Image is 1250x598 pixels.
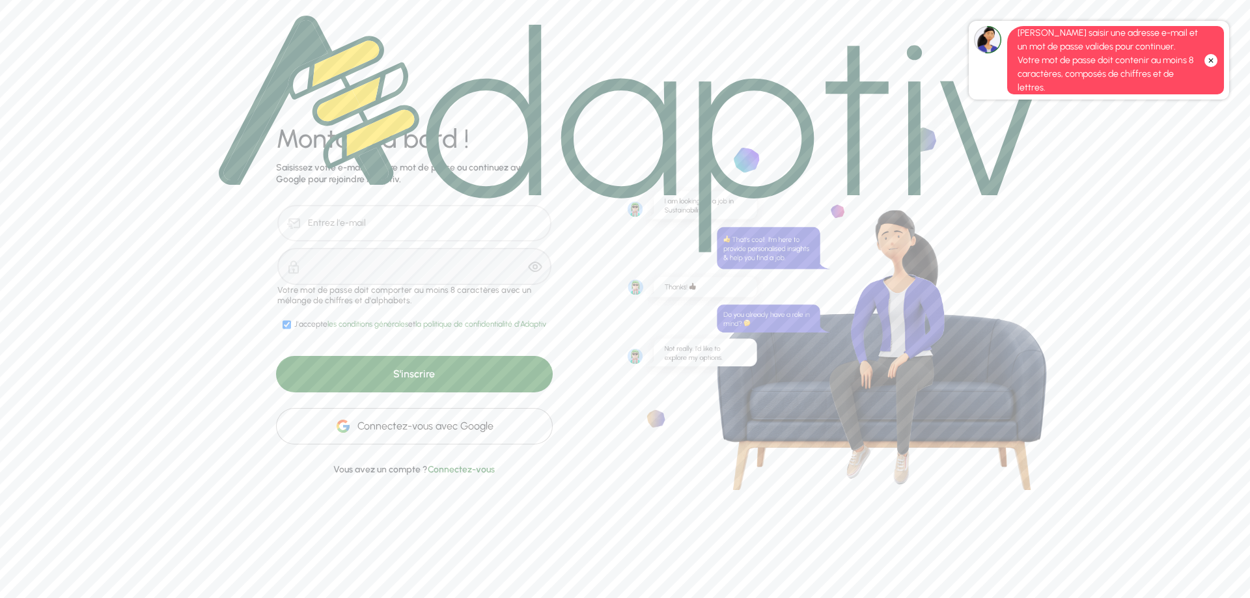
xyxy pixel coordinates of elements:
[415,319,546,329] font: la politique de confidentialité d'Adaptiv
[975,27,1001,53] img: LTlZVjaZhMAAAAAElFTkSuQmCC
[393,368,435,380] font: S'inscrire
[294,319,327,329] font: J'accepte
[219,16,1039,252] img: logo.1749501288befa47a911bf1f7fa84db0.svg
[1018,27,1198,93] font: [PERSON_NAME] saisir une adresse e-mail et un mot de passe valides pour continuer. Votre mot de p...
[428,464,495,475] font: Connectez-vous
[277,285,531,305] font: Votre mot de passe doit comporter au moins 8 caractères avec un mélange de chiffres et d'alphabets.
[408,319,415,329] font: et
[333,464,428,475] font: Vous avez un compte ?
[327,319,408,329] font: les conditions générales
[625,108,1047,490] img: pierre bg
[335,418,351,434] img: google-icon.2f27fcd6077ff8336a97d9c3f95f339d.svg
[357,420,493,432] font: Connectez-vous avec Google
